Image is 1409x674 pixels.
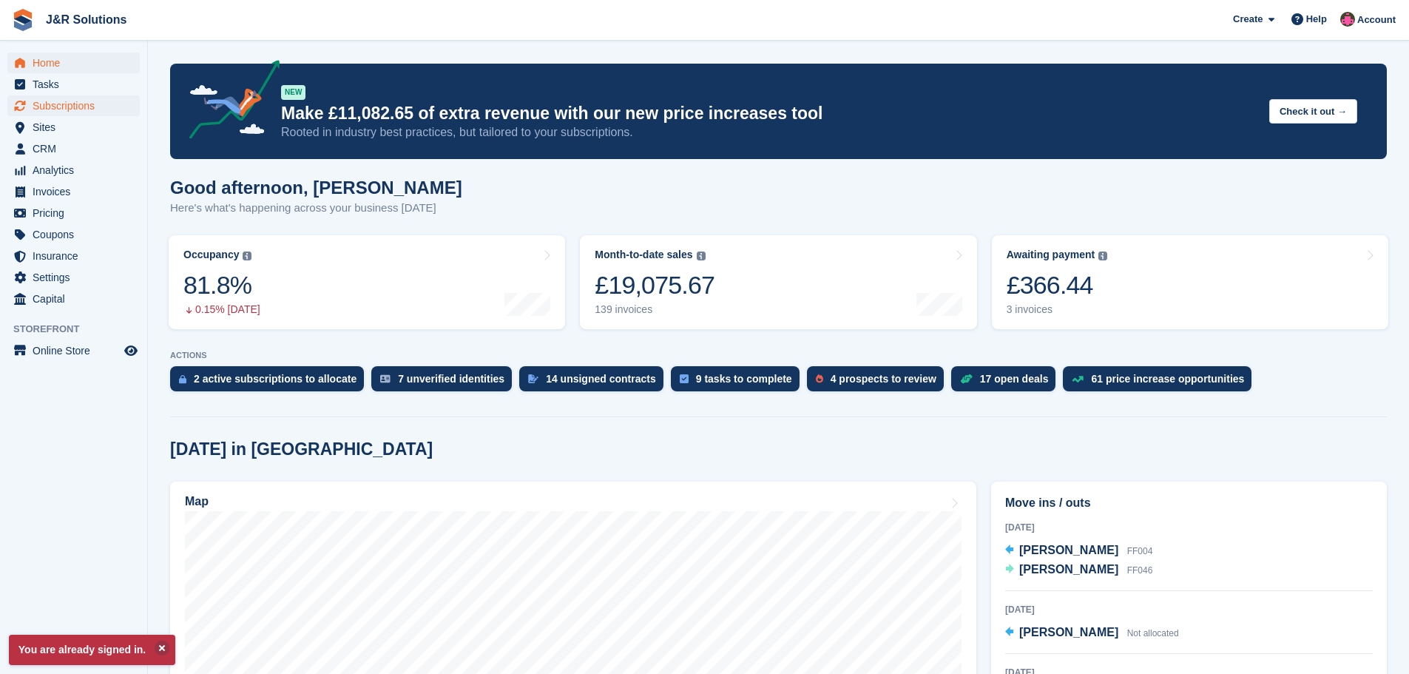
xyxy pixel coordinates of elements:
span: FF004 [1127,546,1153,556]
div: 14 unsigned contracts [546,373,656,385]
span: Insurance [33,246,121,266]
a: menu [7,74,140,95]
span: Help [1306,12,1327,27]
div: 81.8% [183,270,260,300]
p: Make £11,082.65 of extra revenue with our new price increases tool [281,103,1257,124]
h2: Move ins / outs [1005,494,1373,512]
a: 61 price increase opportunities [1063,366,1259,399]
div: 139 invoices [595,303,714,316]
div: Month-to-date sales [595,249,692,261]
a: [PERSON_NAME] FF004 [1005,542,1152,561]
span: Home [33,53,121,73]
div: 61 price increase opportunities [1091,373,1244,385]
p: You are already signed in. [9,635,175,665]
a: 7 unverified identities [371,366,519,399]
span: Analytics [33,160,121,181]
a: menu [7,181,140,202]
img: icon-info-grey-7440780725fd019a000dd9b08b2336e03edf1995a4989e88bcd33f0948082b44.svg [697,252,706,260]
div: 3 invoices [1007,303,1108,316]
a: menu [7,160,140,181]
span: Online Store [33,340,121,361]
h2: [DATE] in [GEOGRAPHIC_DATA] [170,439,433,459]
span: Capital [33,289,121,309]
img: Julie Morgan [1340,12,1355,27]
a: menu [7,246,140,266]
a: menu [7,53,140,73]
div: 2 active subscriptions to allocate [194,373,357,385]
div: [DATE] [1005,521,1373,534]
p: ACTIONS [170,351,1387,360]
a: menu [7,224,140,245]
span: [PERSON_NAME] [1019,626,1118,638]
span: [PERSON_NAME] [1019,544,1118,556]
img: deal-1b604bf984904fb50ccaf53a9ad4b4a5d6e5aea283cecdc64d6e3604feb123c2.svg [960,374,973,384]
p: Here's what's happening across your business [DATE] [170,200,462,217]
img: price_increase_opportunities-93ffe204e8149a01c8c9dc8f82e8f89637d9d84a8eef4429ea346261dce0b2c0.svg [1072,376,1084,383]
a: Preview store [122,342,140,360]
a: menu [7,267,140,288]
span: Subscriptions [33,95,121,116]
a: [PERSON_NAME] FF046 [1005,561,1152,580]
div: Awaiting payment [1007,249,1095,261]
a: J&R Solutions [40,7,132,32]
a: 9 tasks to complete [671,366,807,399]
span: Create [1233,12,1263,27]
img: icon-info-grey-7440780725fd019a000dd9b08b2336e03edf1995a4989e88bcd33f0948082b44.svg [1098,252,1107,260]
img: stora-icon-8386f47178a22dfd0bd8f6a31ec36ba5ce8667c1dd55bd0f319d3a0aa187defe.svg [12,9,34,31]
span: CRM [33,138,121,159]
a: 2 active subscriptions to allocate [170,366,371,399]
img: price-adjustments-announcement-icon-8257ccfd72463d97f412b2fc003d46551f7dbcb40ab6d574587a9cd5c0d94... [177,60,280,144]
span: Coupons [33,224,121,245]
h2: Map [185,495,209,508]
a: menu [7,340,140,361]
span: Account [1357,13,1396,27]
img: icon-info-grey-7440780725fd019a000dd9b08b2336e03edf1995a4989e88bcd33f0948082b44.svg [243,252,251,260]
a: menu [7,117,140,138]
a: Occupancy 81.8% 0.15% [DATE] [169,235,565,329]
div: 9 tasks to complete [696,373,792,385]
img: contract_signature_icon-13c848040528278c33f63329250d36e43548de30e8caae1d1a13099fd9432cc5.svg [528,374,538,383]
img: task-75834270c22a3079a89374b754ae025e5fb1db73e45f91037f5363f120a921f8.svg [680,374,689,383]
div: 4 prospects to review [831,373,936,385]
p: Rooted in industry best practices, but tailored to your subscriptions. [281,124,1257,141]
a: menu [7,138,140,159]
span: FF046 [1127,565,1153,576]
div: Occupancy [183,249,239,261]
a: Month-to-date sales £19,075.67 139 invoices [580,235,976,329]
h1: Good afternoon, [PERSON_NAME] [170,178,462,198]
span: [PERSON_NAME] [1019,563,1118,576]
span: Sites [33,117,121,138]
span: Storefront [13,322,147,337]
div: 17 open deals [980,373,1049,385]
span: Invoices [33,181,121,202]
a: 4 prospects to review [807,366,951,399]
span: Not allocated [1127,628,1179,638]
div: £19,075.67 [595,270,714,300]
img: active_subscription_to_allocate_icon-d502201f5373d7db506a760aba3b589e785aa758c864c3986d89f69b8ff3... [179,374,186,384]
a: 17 open deals [951,366,1064,399]
img: verify_identity-adf6edd0f0f0b5bbfe63781bf79b02c33cf7c696d77639b501bdc392416b5a36.svg [380,374,391,383]
span: Tasks [33,74,121,95]
a: menu [7,289,140,309]
span: Settings [33,267,121,288]
a: [PERSON_NAME] Not allocated [1005,624,1179,643]
button: Check it out → [1269,99,1357,124]
img: prospect-51fa495bee0391a8d652442698ab0144808aea92771e9ea1ae160a38d050c398.svg [816,374,823,383]
div: £366.44 [1007,270,1108,300]
div: 0.15% [DATE] [183,303,260,316]
div: 7 unverified identities [398,373,504,385]
span: Pricing [33,203,121,223]
a: Awaiting payment £366.44 3 invoices [992,235,1388,329]
div: NEW [281,85,305,100]
div: [DATE] [1005,603,1373,616]
a: menu [7,203,140,223]
a: 14 unsigned contracts [519,366,671,399]
a: menu [7,95,140,116]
